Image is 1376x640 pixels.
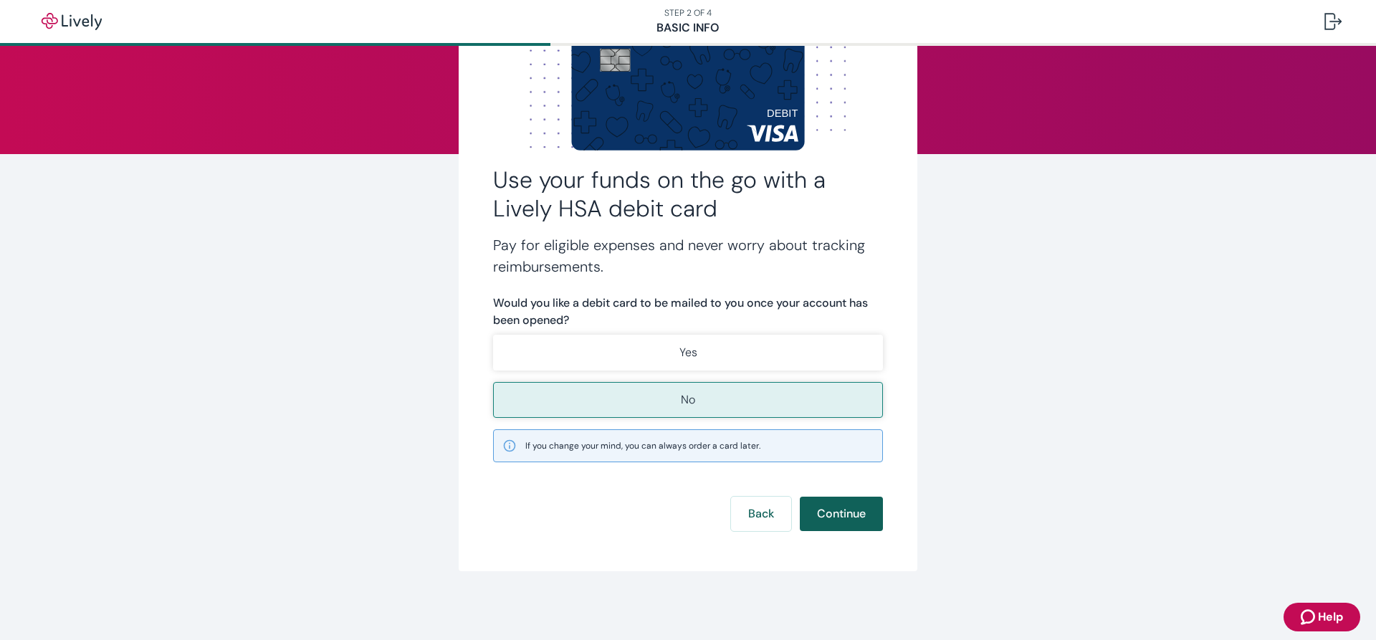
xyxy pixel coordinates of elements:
[493,234,883,277] h4: Pay for eligible expenses and never worry about tracking reimbursements.
[32,13,112,30] img: Lively
[1301,608,1318,626] svg: Zendesk support icon
[493,166,883,223] h2: Use your funds on the go with a Lively HSA debit card
[800,497,883,531] button: Continue
[493,295,883,329] label: Would you like a debit card to be mailed to you once your account has been opened?
[525,439,760,452] span: If you change your mind, you can always order a card later.
[493,382,883,418] button: No
[679,344,697,361] p: Yes
[493,335,883,371] button: Yes
[731,497,791,531] button: Back
[681,391,695,409] p: No
[493,5,883,148] img: Dot background
[571,3,805,150] img: Debit card
[1318,608,1343,626] span: Help
[1284,603,1360,631] button: Zendesk support iconHelp
[1313,4,1353,39] button: Log out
